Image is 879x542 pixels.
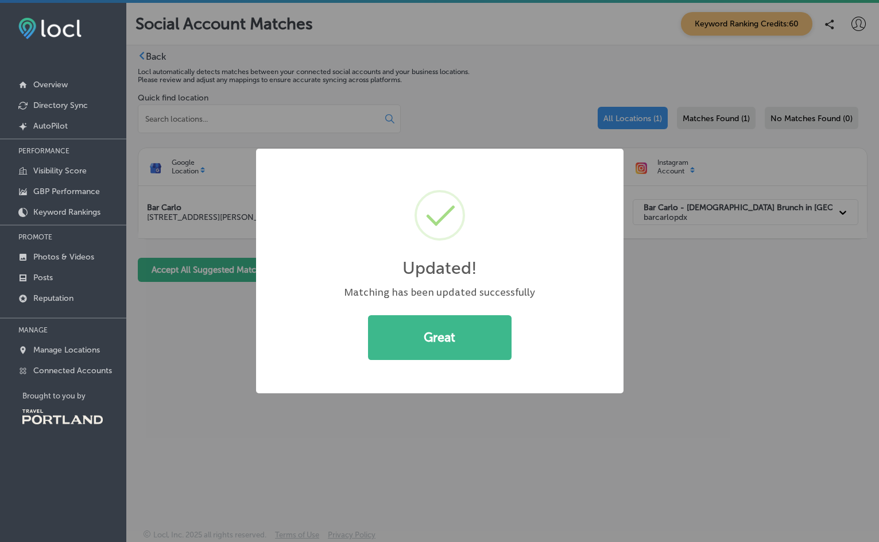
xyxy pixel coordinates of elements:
[33,80,68,90] p: Overview
[402,258,477,278] h2: Updated!
[33,273,53,282] p: Posts
[33,366,112,375] p: Connected Accounts
[368,315,512,360] button: Great
[33,121,68,131] p: AutoPilot
[33,100,88,110] p: Directory Sync
[22,409,103,424] img: Travel Portland
[33,252,94,262] p: Photos & Videos
[33,187,100,196] p: GBP Performance
[33,166,87,176] p: Visibility Score
[22,392,126,400] p: Brought to you by
[33,207,100,217] p: Keyword Rankings
[33,345,100,355] p: Manage Locations
[286,285,594,300] div: Matching has been updated successfully
[33,293,73,303] p: Reputation
[18,18,82,39] img: fda3e92497d09a02dc62c9cd864e3231.png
